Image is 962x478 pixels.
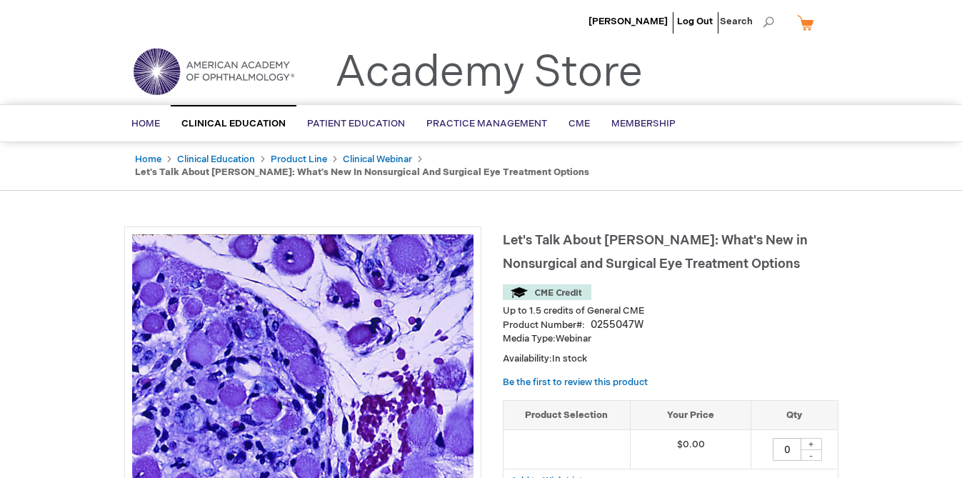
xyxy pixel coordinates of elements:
span: Home [131,118,160,129]
div: 0255047W [591,318,643,332]
a: Clinical Webinar [343,154,412,165]
a: Academy Store [335,47,643,99]
input: Qty [773,438,801,461]
a: Log Out [677,16,713,27]
span: Clinical Education [181,118,286,129]
td: $0.00 [630,430,751,469]
a: Be the first to review this product [503,377,648,388]
span: CME [568,118,590,129]
div: + [801,438,822,450]
a: [PERSON_NAME] [588,16,668,27]
span: In stock [552,353,587,364]
span: Search [720,7,774,36]
th: Your Price [630,400,751,430]
strong: Let's Talk About [PERSON_NAME]: What's New in Nonsurgical and Surgical Eye Treatment Options [135,166,589,178]
a: Home [135,154,161,165]
a: Clinical Education [177,154,255,165]
div: - [801,449,822,461]
p: Webinar [503,332,838,346]
a: Product Line [271,154,327,165]
th: Product Selection [503,400,631,430]
img: CME Credit [503,284,591,300]
th: Qty [751,400,838,430]
li: Up to 1.5 credits of General CME [503,304,838,318]
span: Practice Management [426,118,547,129]
p: Availability: [503,352,838,366]
strong: Product Number [503,319,585,331]
span: Patient Education [307,118,405,129]
span: Membership [611,118,676,129]
span: Let's Talk About [PERSON_NAME]: What's New in Nonsurgical and Surgical Eye Treatment Options [503,233,808,272]
strong: Media Type: [503,333,556,344]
